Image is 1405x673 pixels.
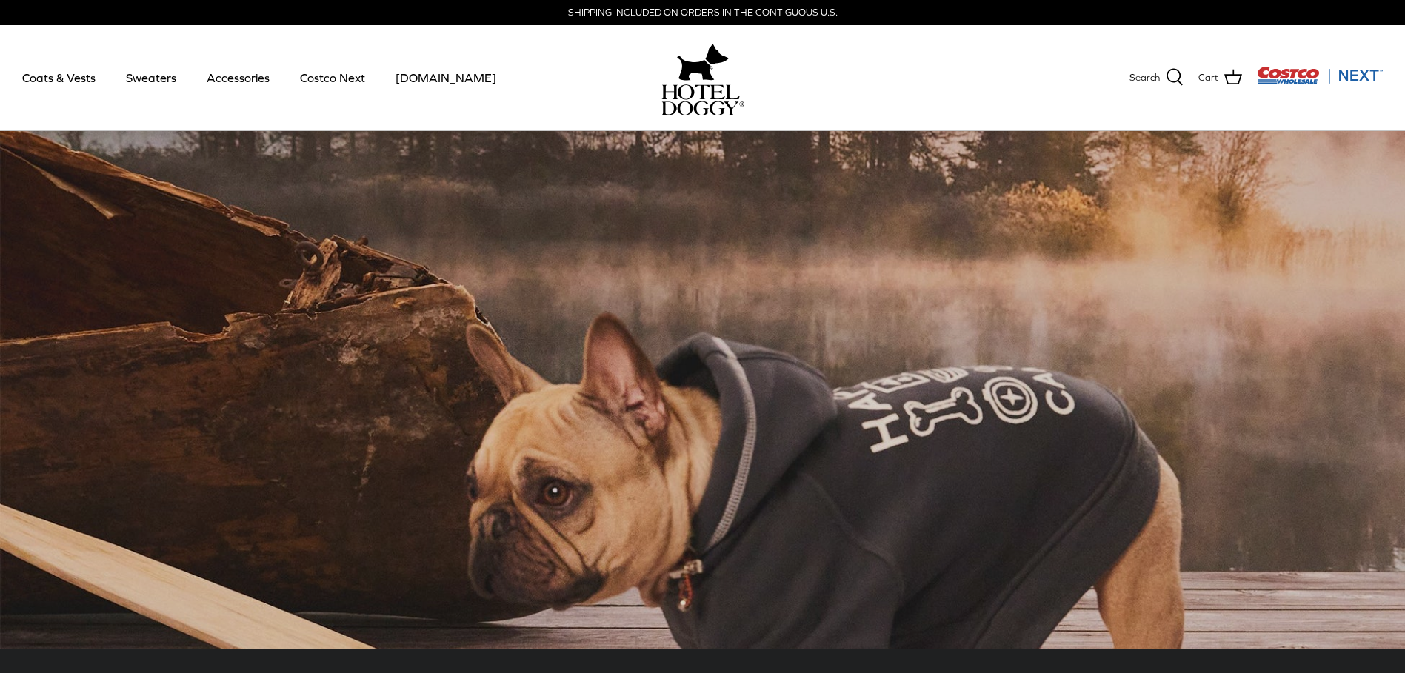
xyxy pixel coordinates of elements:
[677,40,729,84] img: hoteldoggy.com
[1198,68,1242,87] a: Cart
[113,53,190,103] a: Sweaters
[661,40,744,115] a: hoteldoggy.com hoteldoggycom
[1257,66,1383,84] img: Costco Next
[1257,76,1383,87] a: Visit Costco Next
[1129,68,1184,87] a: Search
[287,53,378,103] a: Costco Next
[661,84,744,115] img: hoteldoggycom
[1198,70,1218,86] span: Cart
[9,53,109,103] a: Coats & Vests
[382,53,510,103] a: [DOMAIN_NAME]
[1129,70,1160,86] span: Search
[193,53,283,103] a: Accessories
